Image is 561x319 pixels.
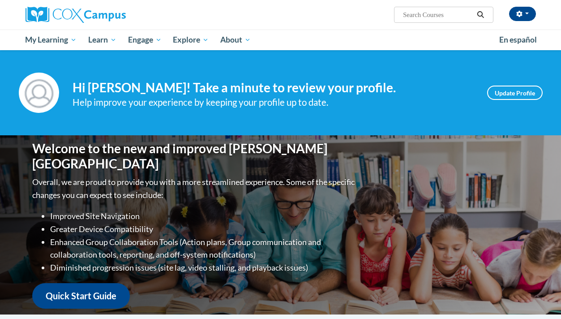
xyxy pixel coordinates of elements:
img: Cox Campus [26,7,126,23]
div: Help improve your experience by keeping your profile up to date. [73,95,474,110]
button: Account Settings [509,7,536,21]
a: My Learning [20,30,83,50]
a: Engage [122,30,167,50]
h1: Welcome to the new and improved [PERSON_NAME][GEOGRAPHIC_DATA] [32,141,357,171]
li: Greater Device Compatibility [50,223,357,236]
span: En español [499,35,537,44]
a: Learn [82,30,122,50]
a: About [214,30,257,50]
a: Cox Campus [26,7,187,23]
a: En español [493,30,543,49]
span: Learn [88,34,116,45]
li: Improved Site Navigation [50,210,357,223]
img: Profile Image [19,73,59,113]
span: Engage [128,34,162,45]
span: About [220,34,251,45]
h4: Hi [PERSON_NAME]! Take a minute to review your profile. [73,80,474,95]
span: Explore [173,34,209,45]
input: Search Courses [402,9,474,20]
a: Explore [167,30,214,50]
li: Enhanced Group Collaboration Tools (Action plans, Group communication and collaboration tools, re... [50,236,357,262]
a: Quick Start Guide [32,283,130,309]
div: Main menu [19,30,543,50]
a: Update Profile [487,86,543,100]
li: Diminished progression issues (site lag, video stalling, and playback issues) [50,261,357,274]
button: Search [474,9,487,20]
span: My Learning [25,34,77,45]
p: Overall, we are proud to provide you with a more streamlined experience. Some of the specific cha... [32,176,357,202]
